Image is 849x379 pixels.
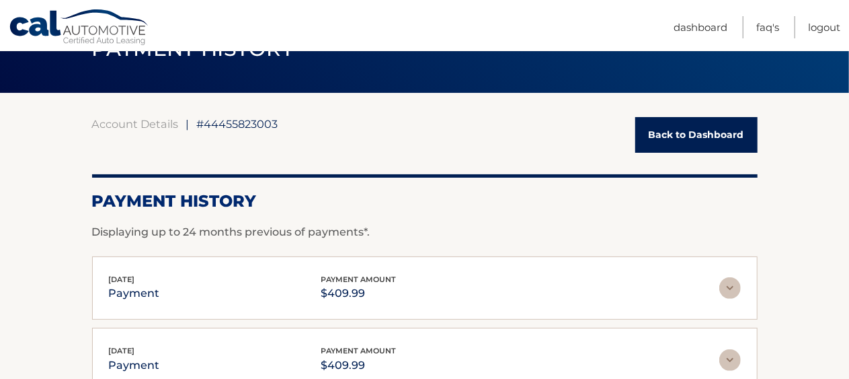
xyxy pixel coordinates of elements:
span: | [186,117,190,131]
span: [DATE] [109,346,135,355]
span: #44455823003 [197,117,278,131]
h2: Payment History [92,191,758,211]
span: [DATE] [109,275,135,284]
a: FAQ's [756,16,779,38]
p: payment [109,356,160,375]
p: payment [109,284,160,303]
a: Back to Dashboard [635,117,758,153]
p: Displaying up to 24 months previous of payments*. [92,224,758,240]
a: Logout [808,16,840,38]
img: accordion-rest.svg [719,349,741,371]
span: payment amount [321,346,397,355]
a: Dashboard [674,16,727,38]
p: $409.99 [321,284,397,303]
span: payment amount [321,275,397,284]
p: $409.99 [321,356,397,375]
a: Account Details [92,117,179,131]
a: Cal Automotive [9,9,150,48]
img: accordion-rest.svg [719,277,741,299]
